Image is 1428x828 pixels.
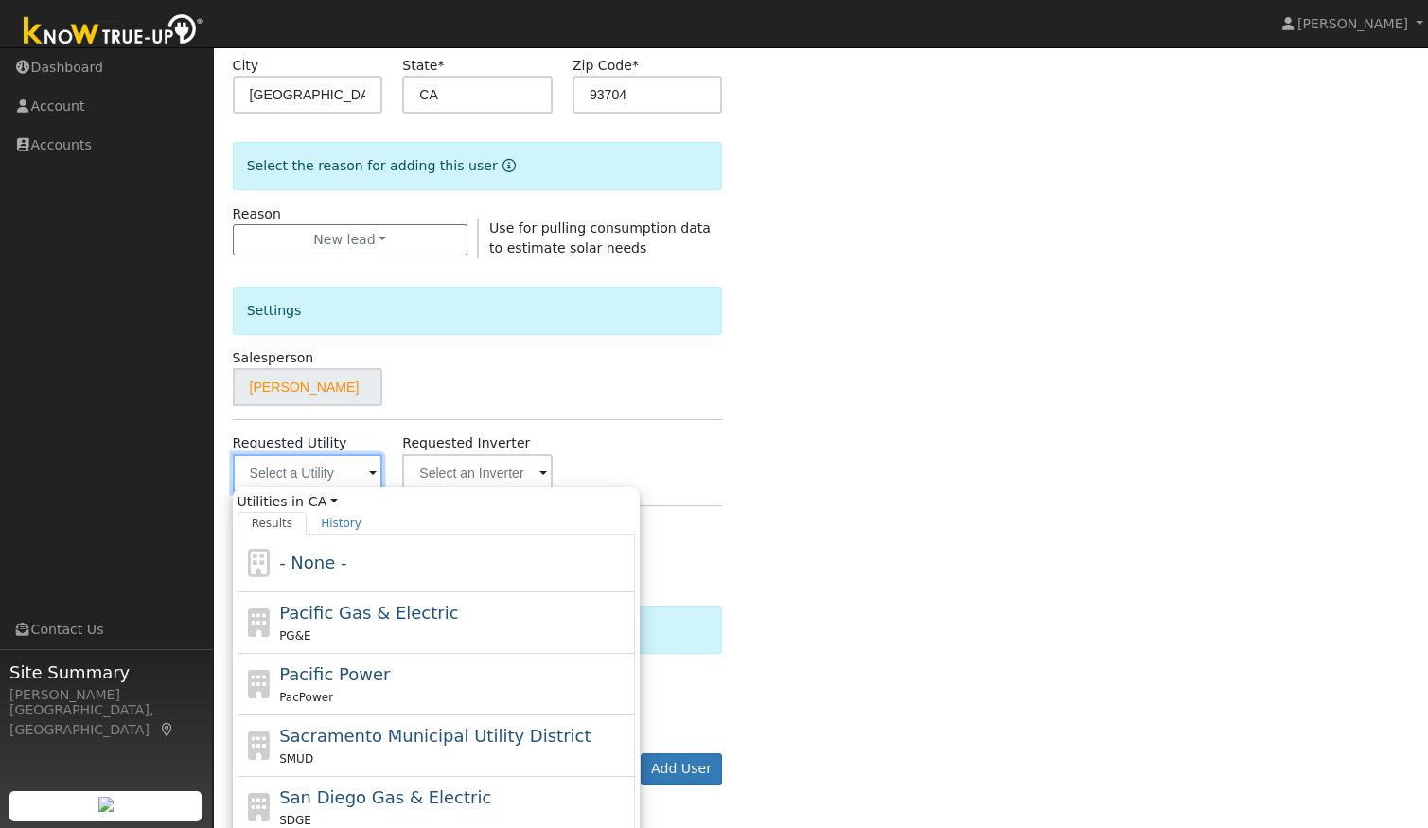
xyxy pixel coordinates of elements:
[279,726,591,746] span: Sacramento Municipal Utility District
[238,492,635,512] span: Utilities in
[573,56,639,76] label: Zip Code
[307,512,376,535] a: History
[238,512,308,535] a: Results
[233,287,723,335] div: Settings
[498,158,516,173] a: Reason for new user
[641,753,723,785] button: Add User
[1297,16,1408,31] span: [PERSON_NAME]
[9,660,203,685] span: Site Summary
[402,454,553,492] input: Select an Inverter
[233,433,347,453] label: Requested Utility
[279,629,310,643] span: PG&E
[233,348,314,368] label: Salesperson
[233,204,281,224] label: Reason
[233,142,723,190] div: Select the reason for adding this user
[402,56,444,76] label: State
[279,603,458,623] span: Pacific Gas & Electric
[159,722,176,737] a: Map
[279,787,491,807] span: San Diego Gas & Electric
[233,224,467,256] button: New lead
[279,553,346,573] span: - None -
[437,58,444,73] span: Required
[9,700,203,740] div: [GEOGRAPHIC_DATA], [GEOGRAPHIC_DATA]
[233,368,383,406] input: Select a User
[279,814,311,827] span: SDGE
[98,797,114,812] img: retrieve
[233,454,383,492] input: Select a Utility
[233,56,259,76] label: City
[279,752,313,766] span: SMUD
[632,58,639,73] span: Required
[9,685,203,705] div: [PERSON_NAME]
[14,10,213,53] img: Know True-Up
[402,433,530,453] label: Requested Inverter
[489,220,711,255] span: Use for pulling consumption data to estimate solar needs
[309,492,338,512] a: CA
[279,691,333,704] span: PacPower
[279,664,390,684] span: Pacific Power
